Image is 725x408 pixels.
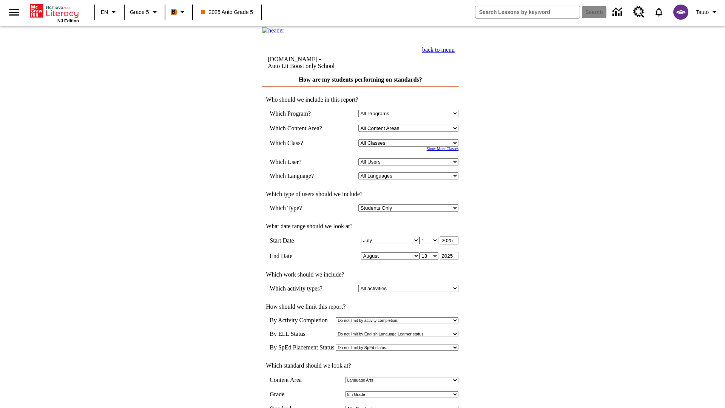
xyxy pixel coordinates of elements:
[270,125,322,131] nobr: Which Content Area?
[422,46,455,53] a: back to menu
[270,204,333,212] td: Which Type?
[262,303,458,310] td: How should we limit this report?
[608,2,629,23] a: Data Center
[262,27,284,34] img: header
[299,76,422,83] a: How are my students performing on standards?
[270,377,311,383] td: Content Area
[268,63,335,69] nobr: Auto Lit Boost only School
[696,8,709,16] span: Tauto
[262,96,458,103] td: Who should we include in this report?
[270,252,333,260] td: End Date
[270,139,333,147] td: Which Class?
[270,110,333,117] td: Which Program?
[3,1,25,23] button: Open side menu
[270,236,333,244] td: Start Date
[130,8,149,16] span: Grade 5
[262,271,458,278] td: Which work should we include?
[270,331,334,337] td: By ELL Status
[262,191,458,198] td: Which type of users should we include?
[669,2,693,22] button: Select a new avatar
[427,147,459,151] a: Show More Classes
[262,362,458,369] td: Which standard should we look at?
[57,19,79,23] span: NJ Edition
[127,5,162,19] button: Grade: Grade 5, Select a grade
[101,8,108,16] span: EN
[673,5,688,20] img: avatar image
[270,317,334,324] td: By Activity Completion
[270,172,333,179] td: Which Language?
[268,56,383,70] td: [DOMAIN_NAME] -
[262,223,458,230] td: What date range should we look at?
[649,2,669,22] a: Notifications
[270,285,333,292] td: Which activity types?
[629,2,649,22] a: Resource Center, Will open in new tab
[97,5,122,19] button: Language: EN, Select a language
[172,7,176,17] span: B
[168,5,190,19] button: Boost Class color is orange. Change class color
[30,3,79,23] div: Home
[270,158,333,165] td: Which User?
[693,5,722,19] button: Profile/Settings
[270,344,334,351] td: By SpEd Placement Status
[475,6,580,18] input: search field
[201,8,253,16] span: 2025 Auto Grade 5
[270,391,291,398] td: Grade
